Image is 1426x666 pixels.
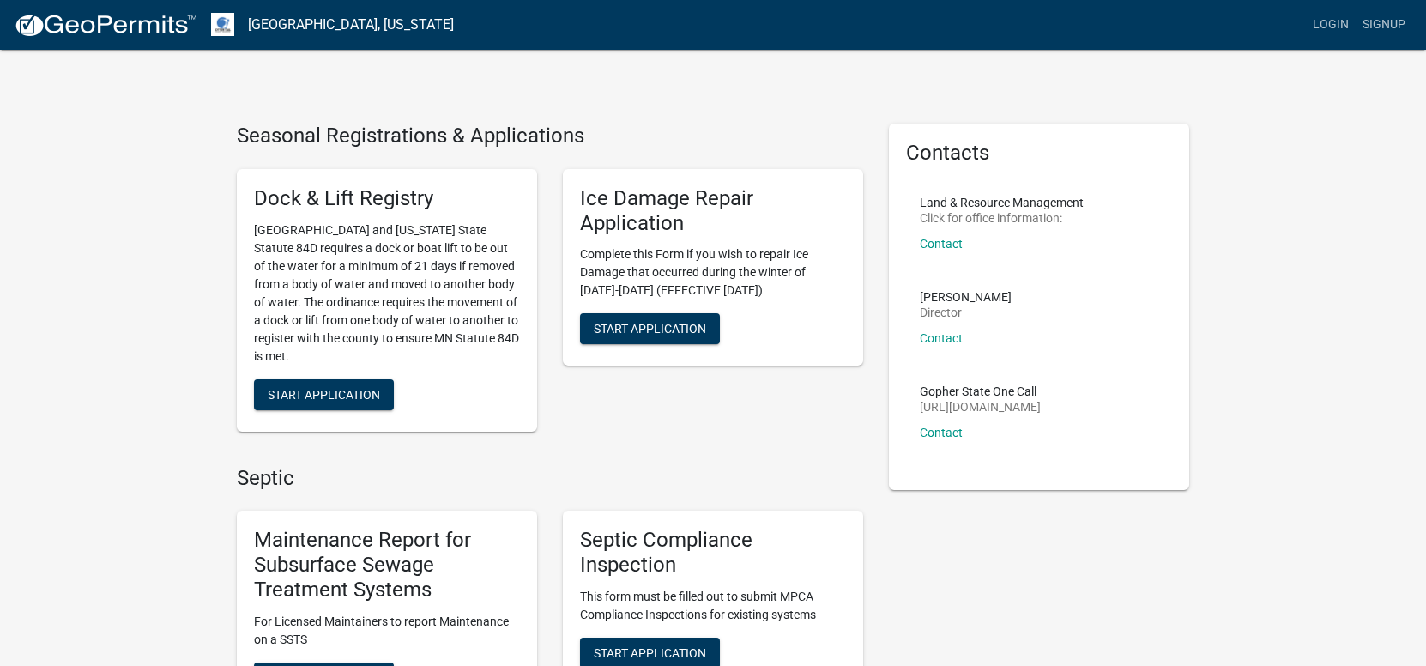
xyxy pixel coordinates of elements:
button: Start Application [580,313,720,344]
button: Start Application [254,379,394,410]
p: Gopher State One Call [920,385,1041,397]
p: Land & Resource Management [920,197,1084,209]
p: Click for office information: [920,212,1084,224]
a: Contact [920,237,963,251]
h5: Maintenance Report for Subsurface Sewage Treatment Systems [254,528,520,602]
h5: Septic Compliance Inspection [580,528,846,578]
span: Start Application [594,645,706,659]
a: [GEOGRAPHIC_DATA], [US_STATE] [248,10,454,39]
p: [PERSON_NAME] [920,291,1012,303]
a: Signup [1356,9,1412,41]
p: [URL][DOMAIN_NAME] [920,401,1041,413]
p: For Licensed Maintainers to report Maintenance on a SSTS [254,613,520,649]
p: This form must be filled out to submit MPCA Compliance Inspections for existing systems [580,588,846,624]
a: Contact [920,331,963,345]
a: Login [1306,9,1356,41]
p: Director [920,306,1012,318]
h4: Seasonal Registrations & Applications [237,124,863,148]
h5: Ice Damage Repair Application [580,186,846,236]
p: [GEOGRAPHIC_DATA] and [US_STATE] State Statute 84D requires a dock or boat lift to be out of the ... [254,221,520,366]
p: Complete this Form if you wish to repair Ice Damage that occurred during the winter of [DATE]-[DA... [580,245,846,300]
img: Otter Tail County, Minnesota [211,13,234,36]
a: Contact [920,426,963,439]
h5: Contacts [906,141,1172,166]
span: Start Application [594,322,706,336]
h4: Septic [237,466,863,491]
h5: Dock & Lift Registry [254,186,520,211]
span: Start Application [268,387,380,401]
